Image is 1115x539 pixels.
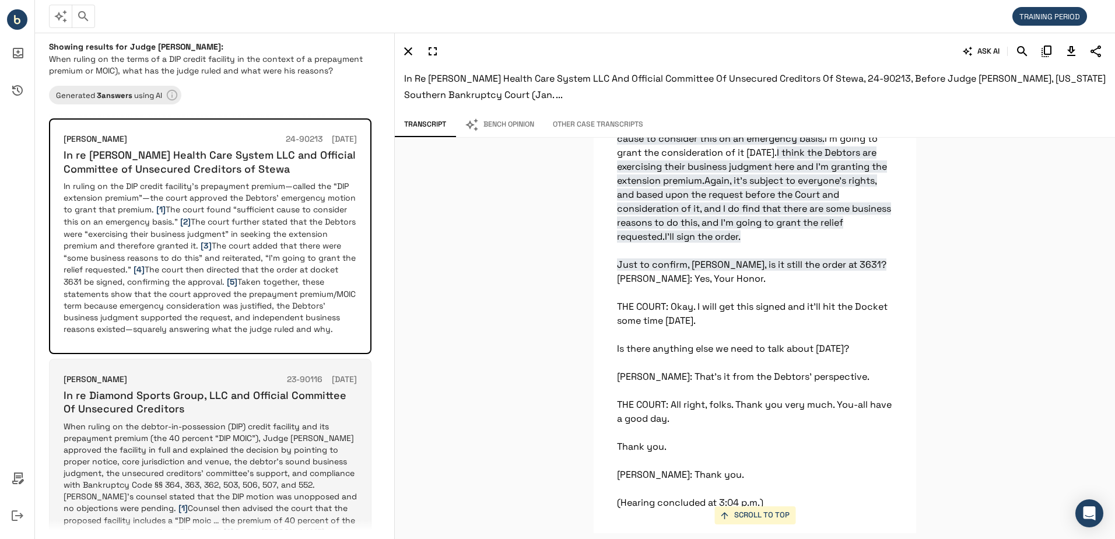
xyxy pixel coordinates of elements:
[617,146,887,187] span: I think the Debtors are exercising their business judgment here and I'm granting the extension pr...
[178,503,188,513] span: [1]
[49,90,169,100] span: Generated using AI
[714,506,795,524] button: SCROLL TO TOP
[404,72,1106,101] span: In re [PERSON_NAME] Health Care System LLC and Official Committee of Unsecured Creditors of Stewa...
[134,264,145,275] span: [4]
[97,90,132,100] b: 3 answer s
[1061,41,1081,61] button: Download Transcript
[64,133,127,146] h6: [PERSON_NAME]
[64,148,357,176] h6: In re [PERSON_NAME] Health Care System LLC and Official Committee of Unsecured Creditors of Stewa
[395,113,455,137] button: Transcript
[180,216,191,227] span: [2]
[1075,499,1103,527] div: Open Intercom Messenger
[64,180,357,335] p: In ruling on the DIP credit facility’s prepayment premium—called the “DIP extension premium”—the ...
[617,174,891,243] span: Again, it's subject to everyone's rights, and based upon the request before the Court and conside...
[960,41,1002,61] button: ASK AI
[287,373,322,386] h6: 23-90116
[1086,41,1106,61] button: Share Transcript
[156,204,166,215] span: [1]
[332,133,357,146] h6: [DATE]
[332,373,357,386] h6: [DATE]
[544,113,653,137] button: Other Case Transcripts
[223,527,234,537] span: [2]
[49,53,380,76] p: When ruling on the terms of a DIP credit facility in the context of a prepayment premium or MOIC)...
[286,133,322,146] h6: 24-90213
[49,41,380,52] h6: Showing results for Judge [PERSON_NAME]:
[1012,12,1087,22] span: TRAINING PERIOD
[64,373,127,386] h6: [PERSON_NAME]
[1012,7,1093,26] div: We are not billing you for your initial period of in-app activity.
[1037,41,1057,61] button: Copy Citation
[64,388,357,416] h6: In re Diamond Sports Group, LLC and Official Committee Of Unsecured Creditors
[455,113,544,137] button: Bench Opinion
[49,86,181,104] div: Learn more about your results
[1012,41,1032,61] button: Search
[201,240,212,251] span: [3]
[227,276,237,287] span: [5]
